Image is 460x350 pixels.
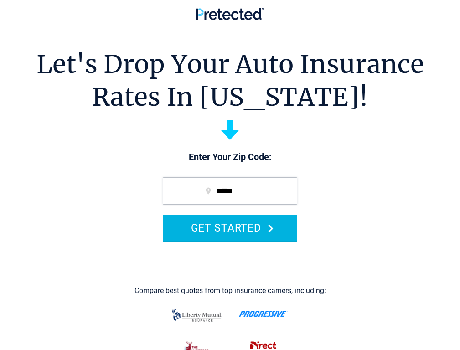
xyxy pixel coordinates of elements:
[163,177,297,205] input: zip code
[239,311,288,317] img: progressive
[170,304,225,326] img: liberty
[196,8,264,20] img: Pretected Logo
[134,287,326,295] div: Compare best quotes from top insurance carriers, including:
[154,151,306,164] p: Enter Your Zip Code:
[36,48,424,113] h1: Let's Drop Your Auto Insurance Rates In [US_STATE]!
[163,215,297,241] button: GET STARTED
